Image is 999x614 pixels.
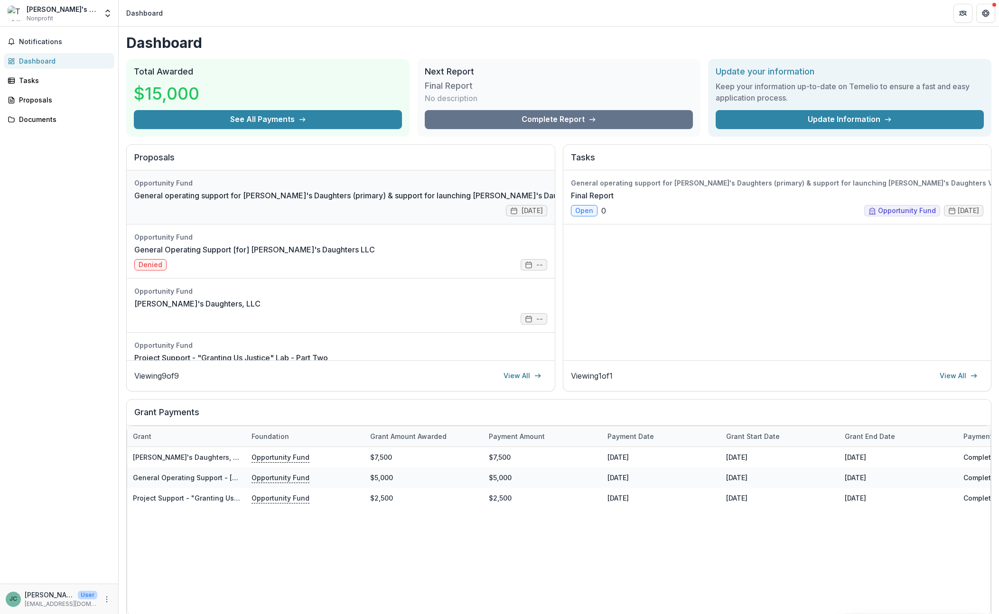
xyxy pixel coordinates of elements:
[133,453,245,461] a: [PERSON_NAME]'s Daughters, LLC
[720,467,839,488] div: [DATE]
[25,600,97,608] p: [EMAIL_ADDRESS][DOMAIN_NAME]
[133,474,342,482] a: General Operating Support - [PERSON_NAME]'s Daughters, LLC
[839,488,958,508] div: [DATE]
[425,93,477,104] p: No description
[720,447,839,467] div: [DATE]
[19,56,107,66] div: Dashboard
[720,426,839,447] div: Grant start date
[839,467,958,488] div: [DATE]
[134,298,261,309] a: [PERSON_NAME]'s Daughters, LLC
[483,467,602,488] div: $5,000
[126,34,991,51] h1: Dashboard
[425,66,693,77] h2: Next Report
[19,95,107,105] div: Proposals
[246,426,364,447] div: Foundation
[483,488,602,508] div: $2,500
[133,494,315,502] a: Project Support - "Granting Us Justice" Lab - Part Two
[364,426,483,447] div: Grant amount awarded
[4,73,114,88] a: Tasks
[4,112,114,127] a: Documents
[8,6,23,21] img: Tabitha's Daughters
[839,426,958,447] div: Grant end date
[252,472,309,483] p: Opportunity Fund
[134,190,635,201] a: General operating support for [PERSON_NAME]'s Daughters (primary) & support for launching [PERSON...
[571,152,984,170] h2: Tasks
[483,426,602,447] div: Payment Amount
[101,594,112,605] button: More
[27,4,97,14] div: [PERSON_NAME]'s Daughters
[976,4,995,23] button: Get Help
[483,431,551,441] div: Payment Amount
[127,431,157,441] div: Grant
[364,467,483,488] div: $5,000
[571,190,614,201] a: Final Report
[4,53,114,69] a: Dashboard
[127,426,246,447] div: Grant
[364,431,452,441] div: Grant amount awarded
[498,368,547,383] a: View All
[602,426,720,447] div: Payment date
[19,114,107,124] div: Documents
[25,590,74,600] p: [PERSON_NAME]
[4,34,114,49] button: Notifications
[4,92,114,108] a: Proposals
[716,81,984,103] h3: Keep your information up-to-date on Temelio to ensure a fast and easy application process.
[19,38,111,46] span: Notifications
[252,452,309,462] p: Opportunity Fund
[602,431,660,441] div: Payment date
[571,370,613,381] p: Viewing 1 of 1
[134,152,547,170] h2: Proposals
[252,493,309,503] p: Opportunity Fund
[720,488,839,508] div: [DATE]
[134,370,179,381] p: Viewing 9 of 9
[134,81,205,106] h3: $15,000
[364,447,483,467] div: $7,500
[716,110,984,129] a: Update Information
[602,488,720,508] div: [DATE]
[602,447,720,467] div: [DATE]
[134,66,402,77] h2: Total Awarded
[364,488,483,508] div: $2,500
[122,6,167,20] nav: breadcrumb
[134,407,983,425] h2: Grant Payments
[425,81,496,91] h3: Final Report
[483,447,602,467] div: $7,500
[839,447,958,467] div: [DATE]
[134,244,375,255] a: General Operating Support [for] [PERSON_NAME]'s Daughters LLC
[134,352,328,363] a: Project Support - "Granting Us Justice" Lab - Part Two
[101,4,114,23] button: Open entity switcher
[425,110,693,129] a: Complete Report
[78,591,97,599] p: User
[953,4,972,23] button: Partners
[126,8,163,18] div: Dashboard
[839,431,901,441] div: Grant end date
[720,431,785,441] div: Grant start date
[9,596,17,602] div: Judi Costanza
[19,75,107,85] div: Tasks
[134,110,402,129] button: See All Payments
[602,467,720,488] div: [DATE]
[27,14,53,23] span: Nonprofit
[716,66,984,77] h2: Update your information
[246,431,295,441] div: Foundation
[934,368,983,383] a: View All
